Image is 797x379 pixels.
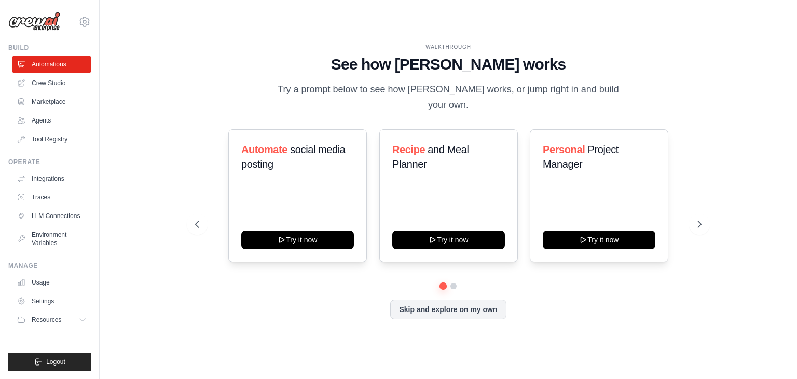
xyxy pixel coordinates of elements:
[46,358,65,366] span: Logout
[12,208,91,224] a: LLM Connections
[195,55,702,74] h1: See how [PERSON_NAME] works
[392,144,469,170] span: and Meal Planner
[543,144,585,155] span: Personal
[12,93,91,110] a: Marketplace
[8,262,91,270] div: Manage
[12,226,91,251] a: Environment Variables
[543,231,655,249] button: Try it now
[12,131,91,147] a: Tool Registry
[12,293,91,309] a: Settings
[8,44,91,52] div: Build
[8,12,60,32] img: Logo
[274,82,623,113] p: Try a prompt below to see how [PERSON_NAME] works, or jump right in and build your own.
[241,144,346,170] span: social media posting
[390,300,506,319] button: Skip and explore on my own
[12,170,91,187] a: Integrations
[241,231,354,249] button: Try it now
[241,144,287,155] span: Automate
[12,312,91,328] button: Resources
[12,274,91,291] a: Usage
[195,43,702,51] div: WALKTHROUGH
[12,189,91,206] a: Traces
[8,353,91,371] button: Logout
[32,316,61,324] span: Resources
[543,144,619,170] span: Project Manager
[392,144,425,155] span: Recipe
[8,158,91,166] div: Operate
[12,112,91,129] a: Agents
[12,56,91,73] a: Automations
[392,231,505,249] button: Try it now
[12,75,91,91] a: Crew Studio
